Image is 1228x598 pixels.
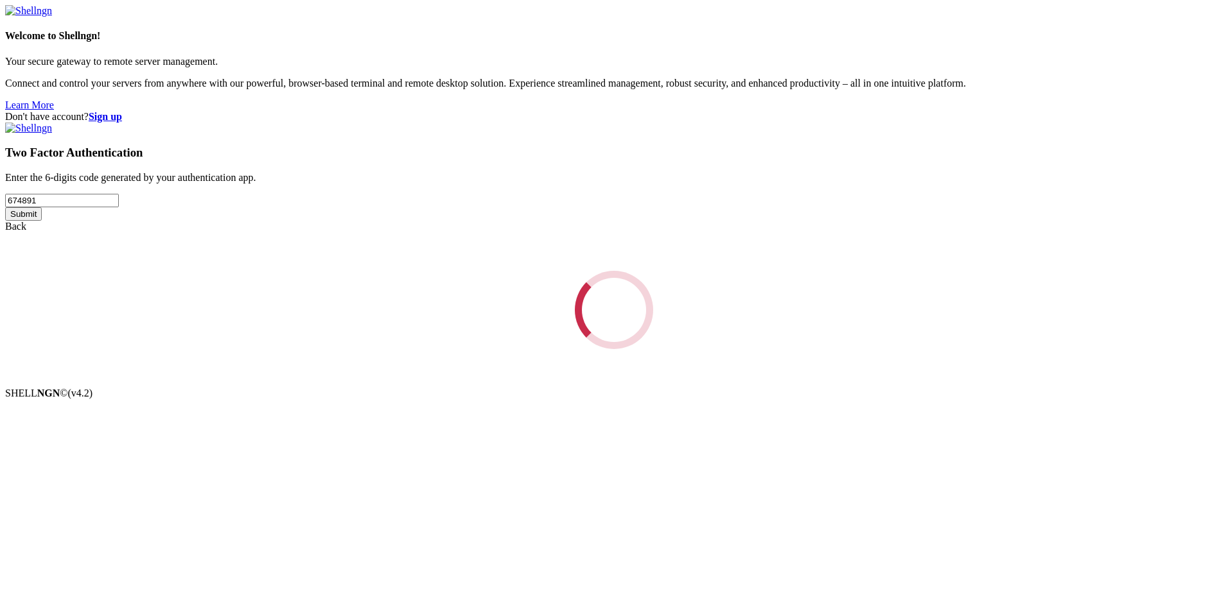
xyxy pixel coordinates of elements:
p: Enter the 6-digits code generated by your authentication app. [5,172,1223,184]
img: Shellngn [5,123,52,134]
h4: Welcome to Shellngn! [5,30,1223,42]
a: Learn More [5,99,54,110]
span: SHELL © [5,388,92,398]
p: Connect and control your servers from anywhere with our powerful, browser-based terminal and remo... [5,78,1223,89]
p: Your secure gateway to remote server management. [5,56,1223,67]
input: Submit [5,207,42,221]
input: Two factor code [5,194,119,207]
b: NGN [37,388,60,398]
span: 4.2.0 [68,388,93,398]
h3: Two Factor Authentication [5,146,1223,160]
div: Don't have account? [5,111,1223,123]
a: Back [5,221,26,232]
div: Loading... [575,271,653,349]
a: Sign up [89,111,122,122]
img: Shellngn [5,5,52,17]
